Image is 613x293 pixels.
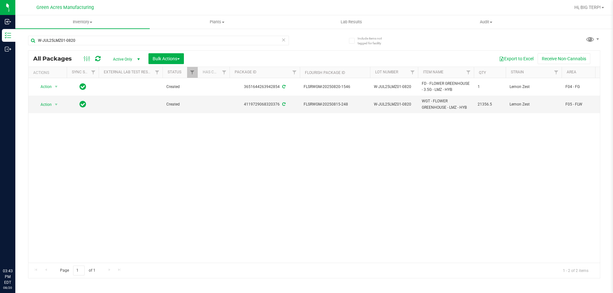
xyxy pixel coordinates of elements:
span: FLSRWGM-20250820-1546 [304,84,366,90]
div: Actions [33,70,64,75]
a: Item Name [423,70,443,74]
a: Lot Number [375,70,398,74]
a: Package ID [235,70,256,74]
span: Bulk Actions [153,56,180,61]
a: External Lab Test Result [104,70,154,74]
a: Audit [419,15,553,29]
span: F04 - FG [565,84,606,90]
span: Created [166,84,194,90]
th: Has COA [198,67,230,78]
iframe: Resource center [6,242,26,261]
inline-svg: Inbound [5,18,11,25]
span: Action [35,82,52,91]
a: Filter [187,67,198,78]
a: Filter [289,67,300,78]
span: Action [35,100,52,109]
input: 1 [73,266,85,275]
button: Bulk Actions [148,53,184,64]
span: In Sync [79,100,86,109]
span: Lemon Zest [510,101,558,107]
span: Plants [150,19,284,25]
span: 1 [478,84,502,90]
span: WGT - FLOWER GREENHOUSE - LMZ - HYB [422,98,470,110]
button: Receive Non-Cannabis [538,53,590,64]
span: Lemon Zest [510,84,558,90]
span: Include items not tagged for facility [358,36,390,46]
span: Created [166,101,194,107]
span: In Sync [79,82,86,91]
a: Filter [219,67,230,78]
span: Page of 1 [55,266,101,275]
a: Status [168,70,181,74]
a: Filter [551,67,562,78]
button: Export to Excel [495,53,538,64]
span: FD - FLOWER GREENHOUSE - 3.5G - LMZ - HYB [422,81,470,93]
a: Flourish Package ID [305,70,345,75]
a: Qty [479,70,486,75]
span: Audit [419,19,553,25]
a: Lab Results [284,15,419,29]
span: Lab Results [332,19,371,25]
span: W-JUL25LMZ01-0820 [374,101,414,107]
span: 1 - 2 of 2 items [558,266,594,275]
a: Area [567,70,576,74]
span: Hi, BIG TERP! [574,5,601,10]
span: Green Acres Manufacturing [36,5,94,10]
p: 03:43 PM EDT [3,268,12,285]
a: Strain [511,70,524,74]
a: Inventory [15,15,150,29]
a: Filter [407,67,418,78]
span: All Packages [33,55,78,62]
a: Filter [463,67,474,78]
a: Filter [88,67,99,78]
a: Plants [150,15,284,29]
span: select [52,100,60,109]
span: 21356.5 [478,101,502,107]
inline-svg: Outbound [5,46,11,52]
a: Sync Status [72,70,96,74]
div: 3651644263942854 [229,84,301,90]
input: Search Package ID, Item Name, SKU, Lot or Part Number... [28,36,289,45]
span: Sync from Compliance System [281,102,285,106]
span: W-JUL25LMZ01-0820 [374,84,414,90]
span: Inventory [15,19,150,25]
span: F05 - FLW [565,101,606,107]
p: 08/20 [3,285,12,290]
span: FLSRWGM-20250815-248 [304,101,366,107]
span: select [52,82,60,91]
inline-svg: Inventory [5,32,11,39]
a: Filter [152,67,163,78]
span: Sync from Compliance System [281,84,285,89]
div: 4119729068320376 [229,101,301,107]
span: Clear [281,36,286,44]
